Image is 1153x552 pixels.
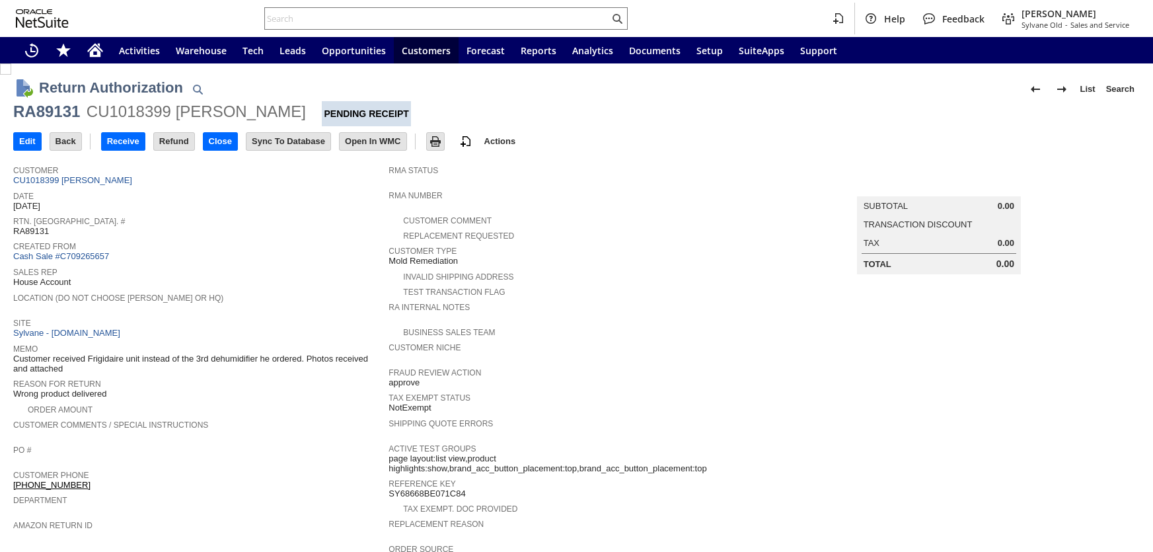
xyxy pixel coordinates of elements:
[739,44,784,57] span: SuiteApps
[688,37,731,63] a: Setup
[389,393,470,403] a: Tax Exempt Status
[996,258,1014,270] span: 0.00
[340,133,406,150] input: Open In WMC
[13,354,382,374] span: Customer received Frigidaire unit instead of the 3rd dehumidifier he ordered. Photos received and...
[521,44,556,57] span: Reports
[389,419,493,428] a: Shipping Quote Errors
[403,272,513,282] a: Invalid Shipping Address
[13,166,58,175] a: Customer
[39,77,183,99] h1: Return Authorization
[792,37,845,63] a: Support
[389,403,431,413] span: NotExempt
[119,44,160,57] span: Activities
[322,44,386,57] span: Opportunities
[731,37,792,63] a: SuiteApps
[884,13,905,25] span: Help
[629,44,681,57] span: Documents
[13,217,125,226] a: Rtn. [GEOGRAPHIC_DATA]. #
[13,471,89,480] a: Customer Phone
[50,133,81,150] input: Back
[466,44,505,57] span: Forecast
[13,420,208,430] a: Customer Comments / Special Instructions
[154,133,194,150] input: Refund
[13,496,67,505] a: Department
[111,37,168,63] a: Activities
[389,444,476,453] a: Active Test Groups
[564,37,621,63] a: Analytics
[14,133,41,150] input: Edit
[389,453,757,474] span: page layout:list view,product highlights:show,brand_acc_button_placement:top,brand_acc_button_pla...
[1027,81,1043,97] img: Previous
[428,134,443,149] img: Print
[609,11,625,26] svg: Search
[13,319,31,328] a: Site
[13,480,91,490] a: [PHONE_NUMBER]
[102,133,145,150] input: Receive
[246,133,330,150] input: Sync To Database
[864,201,908,211] a: Subtotal
[1054,81,1070,97] img: Next
[48,37,79,63] div: Shortcuts
[403,216,492,225] a: Customer Comment
[87,42,103,58] svg: Home
[16,37,48,63] a: Recent Records
[87,101,306,122] div: CU1018399 [PERSON_NAME]
[24,42,40,58] svg: Recent Records
[1022,20,1062,30] span: Sylvane Old
[13,192,34,201] a: Date
[998,201,1014,212] span: 0.00
[235,37,272,63] a: Tech
[864,238,879,248] a: Tax
[403,328,495,337] a: Business Sales Team
[857,175,1021,196] caption: Summary
[13,328,124,338] a: Sylvane - [DOMAIN_NAME]
[389,520,484,529] a: Replacement reason
[403,231,514,241] a: Replacement Requested
[13,242,76,251] a: Created From
[459,37,513,63] a: Forecast
[389,247,457,256] a: Customer Type
[265,11,609,26] input: Search
[314,37,394,63] a: Opportunities
[389,256,458,266] span: Mold Remediation
[389,166,438,175] a: RMA Status
[13,344,38,354] a: Memo
[864,259,891,269] a: Total
[279,44,306,57] span: Leads
[28,405,93,414] a: Order Amount
[513,37,564,63] a: Reports
[13,268,57,277] a: Sales Rep
[998,238,1014,249] span: 0.00
[389,377,420,388] span: approve
[190,81,205,97] img: Quick Find
[479,136,521,146] a: Actions
[56,42,71,58] svg: Shortcuts
[942,13,985,25] span: Feedback
[1065,20,1068,30] span: -
[13,226,49,237] span: RA89131
[168,37,235,63] a: Warehouse
[13,101,80,122] div: RA89131
[403,288,505,297] a: Test Transaction Flag
[13,389,106,399] span: Wrong product delivered
[621,37,688,63] a: Documents
[389,303,470,312] a: RA Internal Notes
[322,101,410,126] div: Pending Receipt
[13,521,93,530] a: Amazon Return ID
[1070,20,1129,30] span: Sales and Service
[394,37,459,63] a: Customers
[402,44,451,57] span: Customers
[272,37,314,63] a: Leads
[1075,79,1101,100] a: List
[204,133,237,150] input: Close
[1101,79,1140,100] a: Search
[389,479,455,489] a: Reference Key
[864,219,973,229] a: Transaction Discount
[79,37,111,63] a: Home
[389,191,442,200] a: RMA Number
[13,251,109,261] a: Cash Sale #C709265657
[176,44,227,57] span: Warehouse
[389,368,481,377] a: Fraud Review Action
[1022,7,1129,20] span: [PERSON_NAME]
[403,504,517,514] a: Tax Exempt. Doc Provided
